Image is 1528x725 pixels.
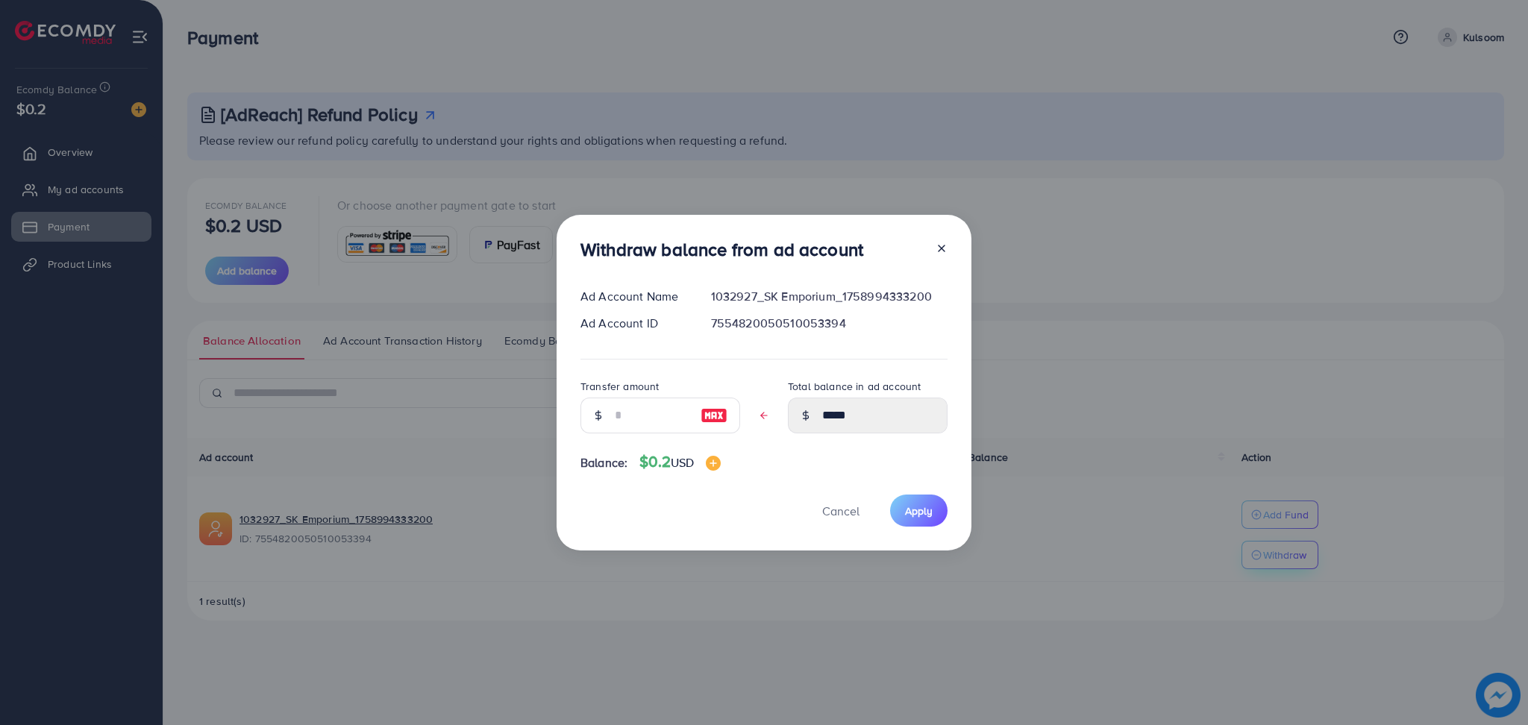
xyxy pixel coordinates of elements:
div: Ad Account Name [569,288,699,305]
h3: Withdraw balance from ad account [580,239,863,260]
h4: $0.2 [639,453,721,471]
span: Cancel [822,503,859,519]
button: Apply [890,495,948,527]
span: USD [671,454,694,471]
label: Total balance in ad account [788,379,921,394]
button: Cancel [804,495,878,527]
div: Ad Account ID [569,315,699,332]
span: Apply [905,503,933,518]
span: Balance: [580,454,627,471]
div: 7554820050510053394 [699,315,959,332]
label: Transfer amount [580,379,659,394]
img: image [706,456,721,471]
img: image [701,407,727,424]
div: 1032927_SK Emporium_1758994333200 [699,288,959,305]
